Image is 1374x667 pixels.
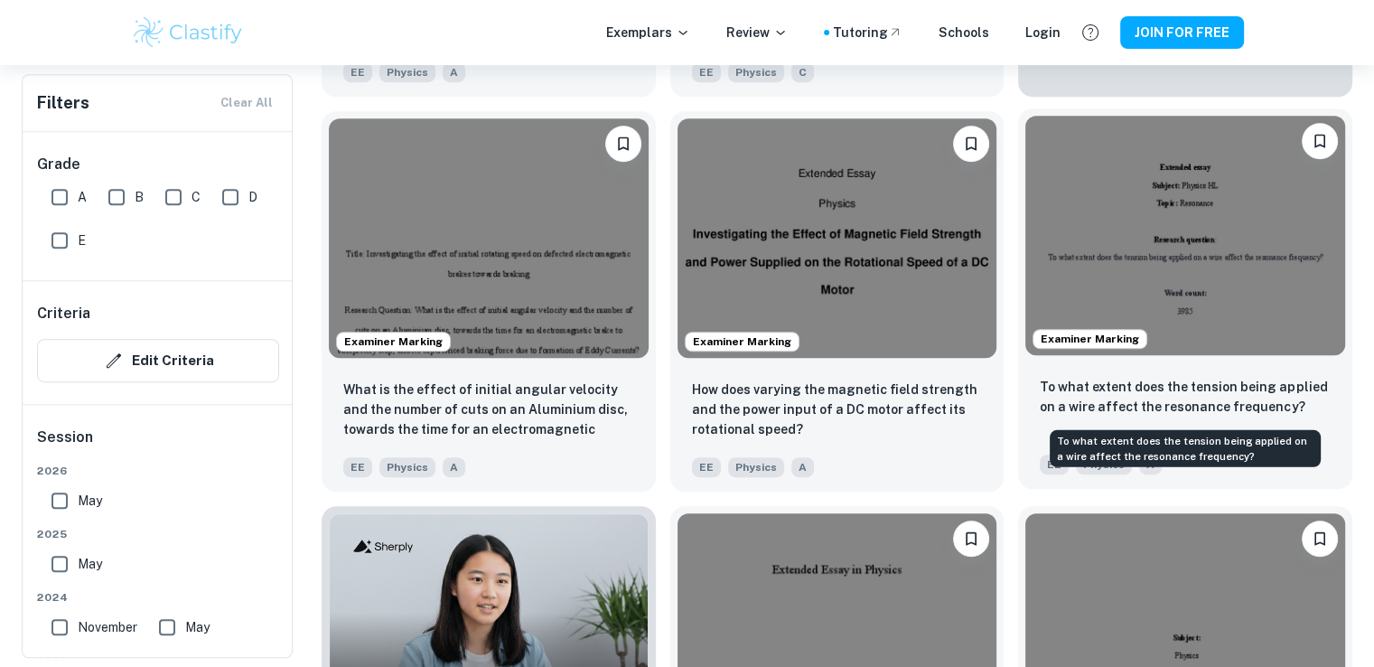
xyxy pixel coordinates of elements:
[343,380,634,441] p: What is the effect of initial angular velocity and the number of cuts on an Aluminium disc, towar...
[1302,123,1338,159] button: Please log in to bookmark exemplars
[1040,455,1069,474] span: EE
[953,126,989,162] button: Please log in to bookmark exemplars
[1120,16,1244,49] button: JOIN FOR FREE
[833,23,902,42] a: Tutoring
[670,111,1005,492] a: Examiner MarkingPlease log in to bookmark exemplarsHow does varying the magnetic field strength a...
[791,457,814,477] span: A
[726,23,788,42] p: Review
[728,62,784,82] span: Physics
[1050,430,1321,467] div: To what extent does the tension being applied on a wire affect the resonance frequency?
[329,118,649,358] img: Physics EE example thumbnail: What is the effect of initial angular ve
[322,111,656,492] a: Examiner MarkingPlease log in to bookmark exemplarsWhat is the effect of initial angular velocity...
[443,457,465,477] span: A
[37,526,279,542] span: 2025
[337,333,450,350] span: Examiner Marking
[1302,521,1338,557] button: Please log in to bookmark exemplars
[37,339,279,382] button: Edit Criteria
[37,90,89,116] h6: Filters
[78,554,102,574] span: May
[78,617,137,637] span: November
[1025,23,1061,42] a: Login
[248,187,257,207] span: D
[343,62,372,82] span: EE
[443,62,465,82] span: A
[78,491,102,511] span: May
[379,62,435,82] span: Physics
[37,154,279,175] h6: Grade
[939,23,989,42] a: Schools
[728,457,784,477] span: Physics
[37,589,279,606] span: 2024
[37,427,279,463] h6: Session
[606,23,690,42] p: Exemplars
[1025,116,1345,355] img: Physics EE example thumbnail: To what extent does the tension being a
[37,303,90,324] h6: Criteria
[692,62,721,82] span: EE
[692,380,983,439] p: How does varying the magnetic field strength and the power input of a DC motor affect its rotatio...
[953,521,989,557] button: Please log in to bookmark exemplars
[37,463,279,479] span: 2026
[692,457,721,477] span: EE
[605,126,641,162] button: Please log in to bookmark exemplars
[185,617,210,637] span: May
[1018,111,1352,492] a: Examiner MarkingPlease log in to bookmark exemplars To what extent does the tension being applied...
[343,457,372,477] span: EE
[135,187,144,207] span: B
[1040,377,1331,417] p: To what extent does the tension being applied on a wire affect the resonance frequency?
[791,62,814,82] span: C
[678,118,997,358] img: Physics EE example thumbnail: How does varying the magnetic field stre
[1075,17,1106,48] button: Help and Feedback
[1033,331,1146,347] span: Examiner Marking
[131,14,246,51] img: Clastify logo
[379,457,435,477] span: Physics
[78,230,86,250] span: E
[192,187,201,207] span: C
[686,333,799,350] span: Examiner Marking
[78,187,87,207] span: A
